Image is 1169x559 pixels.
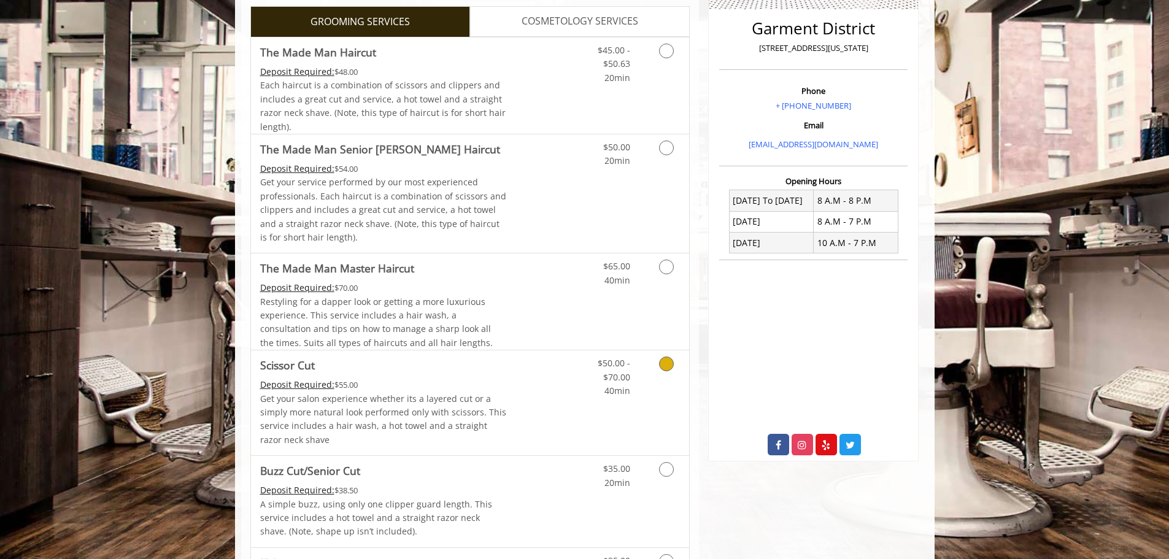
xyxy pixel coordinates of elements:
span: Each haircut is a combination of scissors and clippers and includes a great cut and service, a ho... [260,79,506,132]
h3: Email [722,121,905,129]
div: $70.00 [260,281,507,295]
span: COSMETOLOGY SERVICES [522,13,638,29]
h2: Garment District [722,20,905,37]
span: $50.00 [603,141,630,153]
span: 20min [604,155,630,166]
span: $35.00 [603,463,630,474]
span: 20min [604,477,630,488]
div: $48.00 [260,65,507,79]
a: + [PHONE_NUMBER] [776,100,851,111]
span: $45.00 - $50.63 [598,44,630,69]
p: A simple buzz, using only one clipper guard length. This service includes a hot towel and a strai... [260,498,507,539]
span: $65.00 [603,260,630,272]
h3: Opening Hours [719,177,908,185]
b: Buzz Cut/Senior Cut [260,462,360,479]
span: Restyling for a dapper look or getting a more luxurious experience. This service includes a hair ... [260,296,493,349]
b: The Made Man Master Haircut [260,260,414,277]
td: [DATE] To [DATE] [729,190,814,211]
a: [EMAIL_ADDRESS][DOMAIN_NAME] [749,139,878,150]
b: The Made Man Haircut [260,44,376,61]
span: 40min [604,274,630,286]
td: [DATE] [729,211,814,232]
span: 40min [604,385,630,396]
span: This service needs some Advance to be paid before we block your appointment [260,163,334,174]
span: This service needs some Advance to be paid before we block your appointment [260,282,334,293]
div: $54.00 [260,162,507,175]
td: 8 A.M - 7 P.M [814,211,898,232]
td: 8 A.M - 8 P.M [814,190,898,211]
td: 10 A.M - 7 P.M [814,233,898,253]
span: $50.00 - $70.00 [598,357,630,382]
b: Scissor Cut [260,357,315,374]
p: Get your service performed by our most experienced professionals. Each haircut is a combination o... [260,175,507,244]
span: 20min [604,72,630,83]
div: $55.00 [260,378,507,391]
span: This service needs some Advance to be paid before we block your appointment [260,379,334,390]
p: Get your salon experience whether its a layered cut or a simply more natural look performed only ... [260,392,507,447]
b: The Made Man Senior [PERSON_NAME] Haircut [260,141,500,158]
span: This service needs some Advance to be paid before we block your appointment [260,66,334,77]
span: GROOMING SERVICES [311,14,410,30]
h3: Phone [722,87,905,95]
td: [DATE] [729,233,814,253]
span: This service needs some Advance to be paid before we block your appointment [260,484,334,496]
p: [STREET_ADDRESS][US_STATE] [722,42,905,55]
div: $38.50 [260,484,507,497]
